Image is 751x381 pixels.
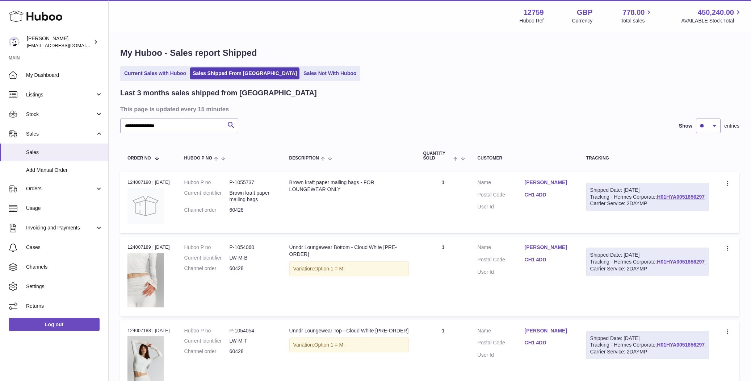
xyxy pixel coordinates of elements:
div: Carrier Service: 2DAYMP [590,200,705,207]
span: AVAILABLE Stock Total [681,17,742,24]
span: Usage [26,205,103,212]
div: Carrier Service: 2DAYMP [590,265,705,272]
dt: Name [478,327,525,336]
div: 124007188 | [DATE] [127,327,170,334]
dd: P-1054054 [230,327,275,334]
div: Brown kraft paper mailing bags - FOR LOUNGEWEAR ONLY [289,179,409,193]
strong: 12759 [524,8,544,17]
h1: My Huboo - Sales report Shipped [120,47,739,59]
a: H01HYA0051856297 [657,342,705,348]
span: Huboo P no [184,156,212,161]
div: Customer [478,156,572,161]
span: Cases [26,244,103,251]
dt: Name [478,179,525,188]
dt: Postal Code [478,191,525,200]
td: 1 [416,172,470,233]
dt: User Id [478,269,525,276]
div: Shipped Date: [DATE] [590,187,705,194]
h2: Last 3 months sales shipped from [GEOGRAPHIC_DATA] [120,88,317,98]
span: Orders [26,185,95,192]
dd: 60428 [230,348,275,355]
div: Shipped Date: [DATE] [590,252,705,258]
dt: Current identifier [184,254,230,261]
a: Log out [9,318,100,331]
span: Channels [26,264,103,270]
div: 124007190 | [DATE] [127,179,170,186]
dt: Huboo P no [184,244,230,251]
span: Sales [26,149,103,156]
dd: Brown kraft paper mailing bags [230,190,275,203]
div: 124007189 | [DATE] [127,244,170,250]
span: Quantity Sold [423,151,452,161]
span: 778.00 [622,8,645,17]
a: Sales Shipped From [GEOGRAPHIC_DATA] [190,67,299,79]
span: [EMAIL_ADDRESS][DOMAIN_NAME] [27,42,106,48]
dt: Channel order [184,207,230,214]
td: 1 [416,237,470,316]
dt: Huboo P no [184,327,230,334]
span: Listings [26,91,95,98]
img: sofiapanwar@unndr.com [9,37,20,47]
div: Shipped Date: [DATE] [590,335,705,342]
a: CH1 4DD [525,256,572,263]
h3: This page is updated every 15 minutes [120,105,738,113]
a: H01HYA0051856297 [657,194,705,200]
div: Tracking - Hermes Corporate: [586,183,709,211]
span: Sales [26,131,95,137]
dt: Postal Code [478,339,525,348]
a: CH1 4DD [525,339,572,346]
span: Order No [127,156,151,161]
span: entries [724,123,739,129]
dd: LW-M-T [230,337,275,344]
a: Sales Not With Huboo [301,67,359,79]
dt: Current identifier [184,337,230,344]
dd: P-1054060 [230,244,275,251]
img: Unndr_-_100625-E-com_white_activewear-2076-2.jpg [127,253,164,307]
dd: LW-M-B [230,254,275,261]
dt: Channel order [184,348,230,355]
dt: Name [478,244,525,253]
dt: User Id [478,352,525,359]
dt: Channel order [184,265,230,272]
div: Tracking - Hermes Corporate: [586,331,709,360]
label: Show [679,123,692,129]
span: Total sales [621,17,653,24]
span: Add Manual Order [26,167,103,174]
dd: 60428 [230,265,275,272]
div: Carrier Service: 2DAYMP [590,348,705,355]
a: [PERSON_NAME] [525,179,572,186]
a: 450,240.00 AVAILABLE Stock Total [681,8,742,24]
div: Tracking - Hermes Corporate: [586,248,709,276]
dt: Current identifier [184,190,230,203]
dt: User Id [478,203,525,210]
span: Stock [26,111,95,118]
span: Invoicing and Payments [26,224,95,231]
span: Description [289,156,319,161]
span: Settings [26,283,103,290]
span: Option 1 = M; [314,266,345,272]
div: [PERSON_NAME] [27,35,92,49]
span: Option 1 = M; [314,342,345,348]
div: Variation: [289,261,409,276]
a: [PERSON_NAME] [525,244,572,251]
img: no-photo.jpg [127,188,164,224]
div: Variation: [289,337,409,352]
dd: P-1055737 [230,179,275,186]
div: Unndr Loungewear Bottom - Cloud White [PRE-ORDER] [289,244,409,258]
div: Tracking [586,156,709,161]
div: Unndr Loungewear Top - Cloud White [PRE-ORDER] [289,327,409,334]
a: [PERSON_NAME] [525,327,572,334]
a: CH1 4DD [525,191,572,198]
dd: 60428 [230,207,275,214]
span: My Dashboard [26,72,103,79]
a: 778.00 Total sales [621,8,653,24]
a: H01HYA0051856297 [657,259,705,265]
dt: Huboo P no [184,179,230,186]
div: Huboo Ref [520,17,544,24]
strong: GBP [577,8,592,17]
a: Current Sales with Huboo [122,67,189,79]
dt: Postal Code [478,256,525,265]
span: 450,240.00 [698,8,734,17]
span: Returns [26,303,103,310]
div: Currency [572,17,593,24]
